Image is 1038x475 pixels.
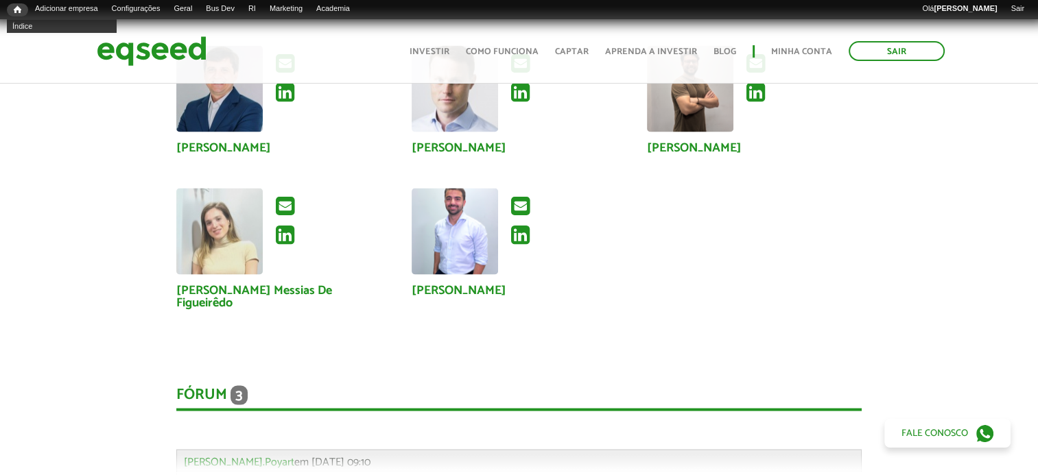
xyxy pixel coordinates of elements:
a: Ver perfil do usuário. [176,188,263,275]
img: EqSeed [97,33,207,69]
a: RI [241,3,263,14]
img: Foto de Diana Santos Messias De Figueirêdo [176,188,263,275]
a: [PERSON_NAME] Messias De Figueirêdo [176,284,391,309]
img: Foto de Brian Bradley Begnoche [412,46,498,132]
a: Geral [167,3,199,14]
span: 3 [231,386,248,405]
span: Início [14,5,21,14]
img: Foto de Leonardo Valim [647,46,733,132]
a: Fale conosco [884,419,1011,448]
a: Ver perfil do usuário. [412,188,498,275]
a: Início [7,3,28,16]
span: em [DATE] 09:10 [184,453,370,472]
a: Academia [309,3,357,14]
a: Sair [849,41,945,61]
a: Bus Dev [199,3,241,14]
a: [PERSON_NAME] [412,142,506,154]
a: Minha conta [771,47,832,56]
img: Foto de Igor Swinerd Monteiro [176,46,263,132]
a: Investir [410,47,449,56]
a: [PERSON_NAME] [412,284,506,297]
a: Blog [713,47,736,56]
a: Captar [555,47,589,56]
a: Marketing [263,3,309,14]
a: Configurações [105,3,167,14]
a: Ver perfil do usuário. [647,46,733,132]
a: Aprenda a investir [605,47,697,56]
a: Olá[PERSON_NAME] [915,3,1004,14]
a: Adicionar empresa [28,3,105,14]
a: [PERSON_NAME] [647,142,742,154]
a: Ver perfil do usuário. [176,46,263,132]
a: Como funciona [466,47,539,56]
div: Fórum [176,386,862,411]
strong: [PERSON_NAME] [934,4,997,12]
a: [PERSON_NAME] [176,142,271,154]
img: Foto de Rafael Souza Paiva de Barros [412,188,498,275]
a: Ver perfil do usuário. [412,46,498,132]
a: Sair [1004,3,1031,14]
